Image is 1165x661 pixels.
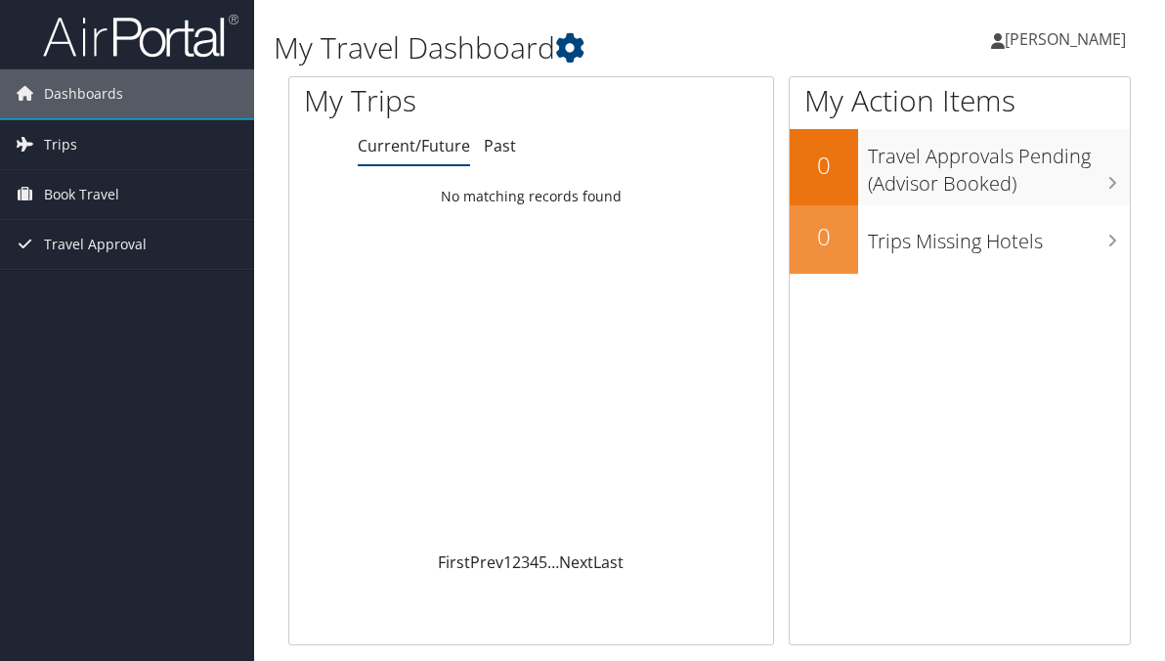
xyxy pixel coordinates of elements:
a: 2 [512,551,521,573]
span: Travel Approval [44,220,147,269]
span: … [547,551,559,573]
a: Past [484,135,516,156]
td: No matching records found [289,179,773,214]
h1: My Action Items [790,80,1130,121]
a: Next [559,551,593,573]
a: 5 [539,551,547,573]
a: 3 [521,551,530,573]
a: 4 [530,551,539,573]
span: Book Travel [44,170,119,219]
a: First [438,551,470,573]
a: 0Trips Missing Hotels [790,205,1130,274]
img: airportal-logo.png [43,13,238,59]
a: Prev [470,551,503,573]
a: 1 [503,551,512,573]
span: Dashboards [44,69,123,118]
span: [PERSON_NAME] [1005,28,1126,50]
h2: 0 [790,220,858,253]
h3: Travel Approvals Pending (Advisor Booked) [868,133,1130,198]
h1: My Travel Dashboard [274,27,855,68]
h3: Trips Missing Hotels [868,218,1130,255]
a: Last [593,551,624,573]
h2: 0 [790,149,858,182]
span: Trips [44,120,77,169]
a: 0Travel Approvals Pending (Advisor Booked) [790,129,1130,204]
a: Current/Future [358,135,470,156]
h1: My Trips [304,80,557,121]
a: [PERSON_NAME] [991,10,1145,68]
